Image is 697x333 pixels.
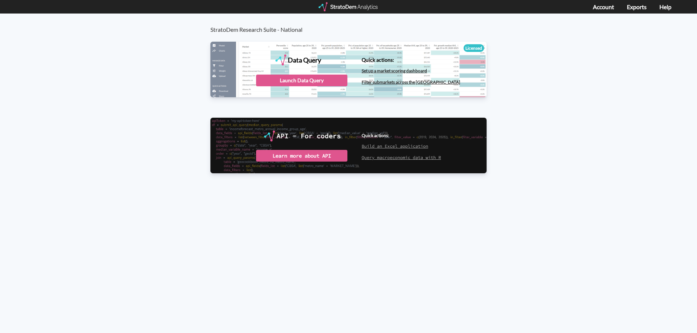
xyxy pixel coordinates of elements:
a: Set up a market scoring dashboard [362,68,427,73]
a: Filter submarkets across the [GEOGRAPHIC_DATA] [362,79,460,85]
a: Query macroeconomic data with R [362,155,441,160]
div: API - For coders [277,130,341,141]
div: Data Query [288,54,321,65]
a: Exports [627,3,647,10]
div: Launch Data Query [256,75,347,86]
a: Help [659,3,671,10]
h4: Quick actions: [362,57,460,63]
div: Licensed [464,44,484,52]
h4: Quick actions: [362,133,441,138]
a: Build an Excel application [362,143,428,149]
a: Account [593,3,614,10]
h3: StratoDem Research Suite - National [210,14,494,33]
div: Learn more about API [256,150,347,162]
